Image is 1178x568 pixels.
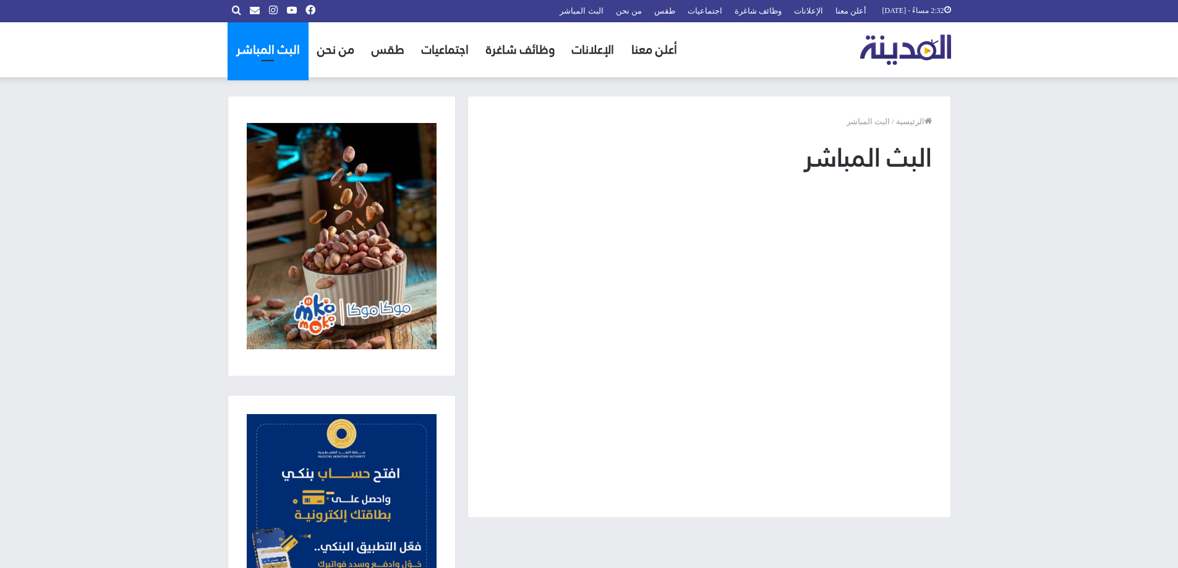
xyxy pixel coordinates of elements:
h1: البث المباشر [487,140,932,176]
a: اجتماعيات [413,22,477,77]
a: وظائف شاغرة [477,22,563,77]
a: الرئيسية [896,117,932,126]
a: طقس [363,22,413,77]
a: البث المباشر [228,22,309,77]
span: البث المباشر [847,117,890,126]
img: تلفزيون المدينة [860,35,951,65]
a: من نحن [309,22,363,77]
em: / [892,117,894,126]
a: أعلن معنا [623,22,686,77]
a: الإعلانات [563,22,623,77]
